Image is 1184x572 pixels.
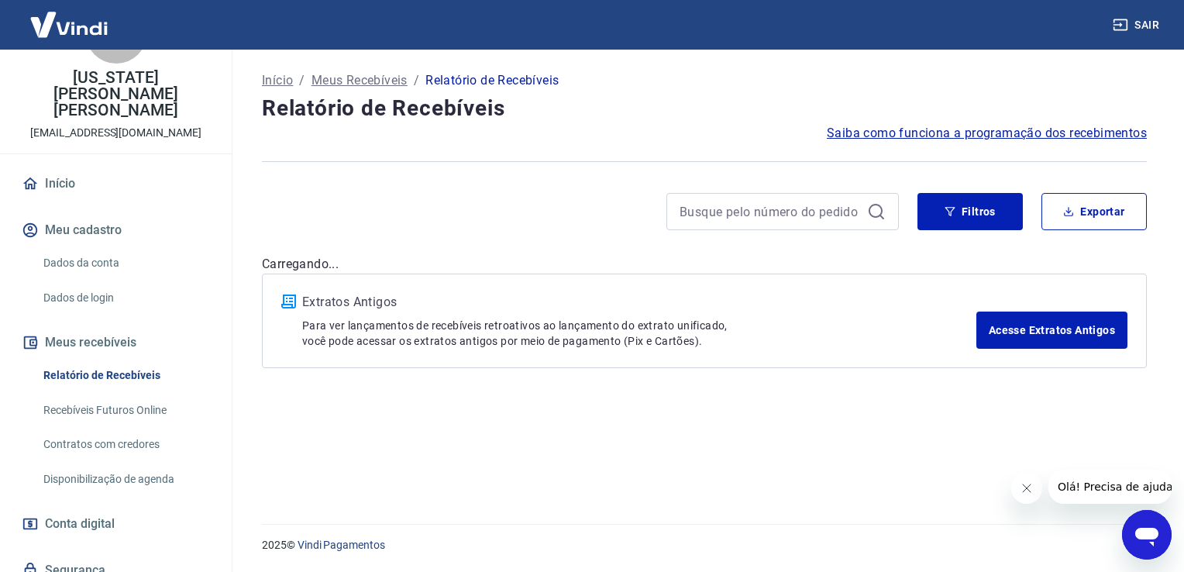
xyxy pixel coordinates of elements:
a: Acesse Extratos Antigos [976,312,1127,349]
p: [US_STATE] [PERSON_NAME] [PERSON_NAME] [12,70,219,119]
a: Recebíveis Futuros Online [37,395,213,426]
p: Para ver lançamentos de recebíveis retroativos ao lançamento do extrato unificado, você pode aces... [302,318,976,349]
a: Conta digital [19,507,213,541]
button: Exportar [1041,193,1147,230]
p: Carregando... [262,255,1147,274]
span: Conta digital [45,513,115,535]
span: Olá! Precisa de ajuda? [9,11,130,23]
img: Vindi [19,1,119,48]
iframe: Botão para abrir a janela de mensagens [1122,510,1172,560]
p: Relatório de Recebíveis [425,71,559,90]
a: Disponibilização de agenda [37,463,213,495]
a: Início [262,71,293,90]
button: Sair [1110,11,1165,40]
a: Vindi Pagamentos [298,539,385,551]
button: Filtros [917,193,1023,230]
iframe: Fechar mensagem [1011,473,1042,504]
button: Meu cadastro [19,213,213,247]
a: Relatório de Recebíveis [37,360,213,391]
a: Dados de login [37,282,213,314]
h4: Relatório de Recebíveis [262,93,1147,124]
a: Saiba como funciona a programação dos recebimentos [827,124,1147,143]
iframe: Mensagem da empresa [1048,470,1172,504]
a: Contratos com credores [37,429,213,460]
a: Dados da conta [37,247,213,279]
p: / [299,71,305,90]
input: Busque pelo número do pedido [680,200,861,223]
a: Meus Recebíveis [311,71,408,90]
img: ícone [281,295,296,308]
p: / [414,71,419,90]
a: Início [19,167,213,201]
button: Meus recebíveis [19,326,213,360]
p: Extratos Antigos [302,293,976,312]
p: 2025 © [262,537,1147,553]
p: [EMAIL_ADDRESS][DOMAIN_NAME] [30,125,201,141]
